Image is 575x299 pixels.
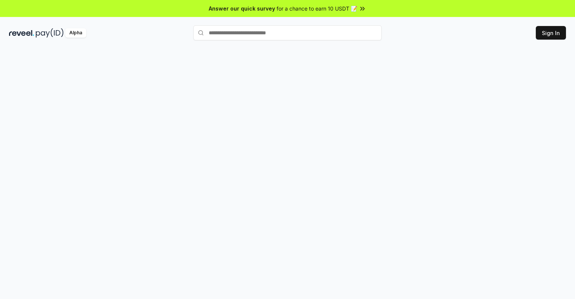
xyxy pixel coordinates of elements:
[209,5,275,12] span: Answer our quick survey
[9,28,34,38] img: reveel_dark
[277,5,357,12] span: for a chance to earn 10 USDT 📝
[65,28,86,38] div: Alpha
[536,26,566,40] button: Sign In
[36,28,64,38] img: pay_id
